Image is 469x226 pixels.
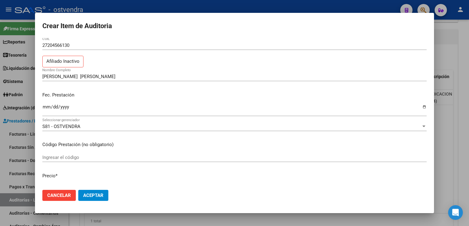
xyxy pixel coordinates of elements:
p: Afiliado Inactivo [42,56,83,68]
div: Open Intercom Messenger [448,205,463,220]
span: Cancelar [47,193,71,198]
span: Aceptar [83,193,103,198]
button: Aceptar [78,190,108,201]
span: S81 - OSTVENDRA [42,124,80,129]
p: Fec. Prestación [42,92,427,99]
p: Precio [42,172,427,179]
button: Cancelar [42,190,76,201]
h2: Crear Item de Auditoria [42,20,427,32]
p: Código Prestación (no obligatorio) [42,141,427,148]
